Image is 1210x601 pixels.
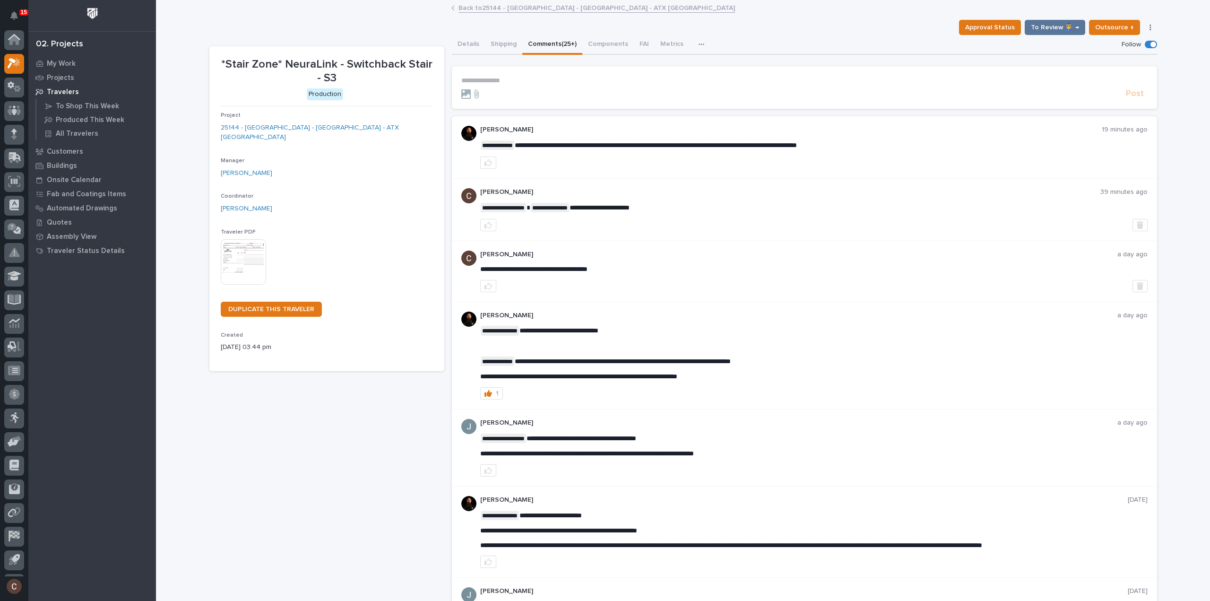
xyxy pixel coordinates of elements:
[47,60,76,68] p: My Work
[480,587,1128,595] p: [PERSON_NAME]
[1128,587,1148,595] p: [DATE]
[1128,496,1148,504] p: [DATE]
[47,247,125,255] p: Traveler Status Details
[28,158,156,173] a: Buildings
[47,204,117,213] p: Automated Drawings
[221,332,243,338] span: Created
[28,201,156,215] a: Automated Drawings
[56,102,119,111] p: To Shop This Week
[655,35,689,55] button: Metrics
[28,244,156,258] a: Traveler Status Details
[1126,88,1144,99] span: Post
[1031,22,1079,33] span: To Review 👨‍🏭 →
[461,312,476,327] img: zmKUmRVDQjmBLfnAs97p
[221,113,241,118] span: Project
[47,148,83,156] p: Customers
[965,22,1015,33] span: Approval Status
[28,70,156,85] a: Projects
[461,188,476,203] img: AGNmyxaji213nCK4JzPdPN3H3CMBhXDSA2tJ_sy3UIa5=s96-c
[496,390,499,397] div: 1
[480,157,496,169] button: like this post
[36,99,156,113] a: To Shop This Week
[452,35,485,55] button: Details
[485,35,522,55] button: Shipping
[28,215,156,229] a: Quotes
[4,6,24,26] button: Notifications
[221,193,253,199] span: Coordinator
[480,387,503,400] button: 1
[221,168,272,178] a: [PERSON_NAME]
[47,233,96,241] p: Assembly View
[12,11,24,26] div: Notifications15
[461,496,476,511] img: zmKUmRVDQjmBLfnAs97p
[36,113,156,126] a: Produced This Week
[21,9,27,16] p: 15
[1117,419,1148,427] p: a day ago
[1132,219,1148,231] button: Delete post
[461,126,476,141] img: zmKUmRVDQjmBLfnAs97p
[47,190,126,199] p: Fab and Coatings Items
[480,219,496,231] button: like this post
[221,158,244,164] span: Manager
[221,229,256,235] span: Traveler PDF
[47,162,77,170] p: Buildings
[480,496,1128,504] p: [PERSON_NAME]
[28,85,156,99] a: Travelers
[307,88,343,100] div: Production
[582,35,634,55] button: Components
[36,127,156,140] a: All Travelers
[480,556,496,568] button: like this post
[1132,280,1148,292] button: Delete post
[480,419,1117,427] p: [PERSON_NAME]
[1122,88,1148,99] button: Post
[47,74,74,82] p: Projects
[480,251,1117,259] p: [PERSON_NAME]
[221,342,433,352] p: [DATE] 03:44 pm
[221,302,322,317] a: DUPLICATE THIS TRAVELER
[480,188,1100,196] p: [PERSON_NAME]
[634,35,655,55] button: FAI
[36,39,83,50] div: 02. Projects
[56,130,98,138] p: All Travelers
[480,126,1102,134] p: [PERSON_NAME]
[480,464,496,477] button: like this post
[458,2,735,13] a: Back to25144 - [GEOGRAPHIC_DATA] - [GEOGRAPHIC_DATA] - ATX [GEOGRAPHIC_DATA]
[28,187,156,201] a: Fab and Coatings Items
[480,280,496,292] button: like this post
[1117,251,1148,259] p: a day ago
[1102,126,1148,134] p: 19 minutes ago
[47,218,72,227] p: Quotes
[28,56,156,70] a: My Work
[221,58,433,85] p: *Stair Zone* NeuraLink - Switchback Stair - S3
[1100,188,1148,196] p: 39 minutes ago
[1089,20,1140,35] button: Outsource ↑
[221,204,272,214] a: [PERSON_NAME]
[1025,20,1085,35] button: To Review 👨‍🏭 →
[1095,22,1134,33] span: Outsource ↑
[522,35,582,55] button: Comments (25+)
[959,20,1021,35] button: Approval Status
[480,312,1117,320] p: [PERSON_NAME]
[28,144,156,158] a: Customers
[47,176,102,184] p: Onsite Calendar
[84,5,101,22] img: Workspace Logo
[1117,312,1148,320] p: a day ago
[221,123,433,143] a: 25144 - [GEOGRAPHIC_DATA] - [GEOGRAPHIC_DATA] - ATX [GEOGRAPHIC_DATA]
[28,173,156,187] a: Onsite Calendar
[4,576,24,596] button: users-avatar
[461,251,476,266] img: AGNmyxaji213nCK4JzPdPN3H3CMBhXDSA2tJ_sy3UIa5=s96-c
[47,88,79,96] p: Travelers
[1122,41,1141,49] p: Follow
[228,306,314,313] span: DUPLICATE THIS TRAVELER
[28,229,156,244] a: Assembly View
[56,116,124,124] p: Produced This Week
[461,419,476,434] img: ACg8ocIJHU6JEmo4GV-3KL6HuSvSpWhSGqG5DdxF6tKpN6m2=s96-c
